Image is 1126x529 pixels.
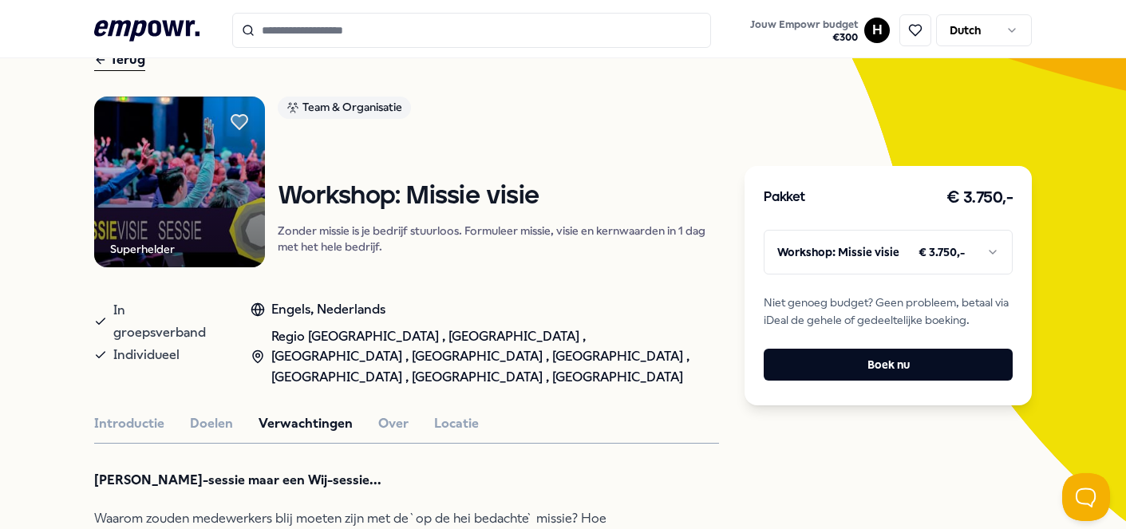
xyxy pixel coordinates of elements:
a: Jouw Empowr budget€300 [744,14,864,47]
span: € 300 [750,31,858,44]
span: Individueel [113,344,180,366]
span: Niet genoeg budget? Geen probleem, betaal via iDeal de gehele of gedeeltelijke boeking. [764,294,1013,330]
p: Zonder missie is je bedrijf stuurloos. Formuleer missie, visie en kernwaarden in 1 dag met het he... [278,223,719,255]
button: Boek nu [764,349,1013,381]
span: Jouw Empowr budget [750,18,858,31]
button: Jouw Empowr budget€300 [747,15,861,47]
button: Over [378,413,409,434]
img: Product Image [94,97,266,268]
strong: [PERSON_NAME]-sessie maar een Wij-sessie... [94,472,381,488]
iframe: Help Scout Beacon - Open [1062,473,1110,521]
div: Terug [94,49,145,71]
h1: Workshop: Missie visie [278,183,719,211]
button: H [864,18,890,43]
button: Verwachtingen [259,413,353,434]
div: Superhelder [110,240,175,258]
div: Engels, Nederlands [251,299,719,320]
div: Regio [GEOGRAPHIC_DATA] , [GEOGRAPHIC_DATA] , [GEOGRAPHIC_DATA] , [GEOGRAPHIC_DATA] , [GEOGRAPHIC... [251,326,719,388]
h3: € 3.750,- [946,185,1013,211]
button: Doelen [190,413,233,434]
h3: Pakket [764,188,805,208]
a: Team & Organisatie [278,97,719,124]
button: Locatie [434,413,479,434]
span: In groepsverband [113,299,219,344]
button: Introductie [94,413,164,434]
div: Team & Organisatie [278,97,411,119]
input: Search for products, categories or subcategories [232,13,711,48]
